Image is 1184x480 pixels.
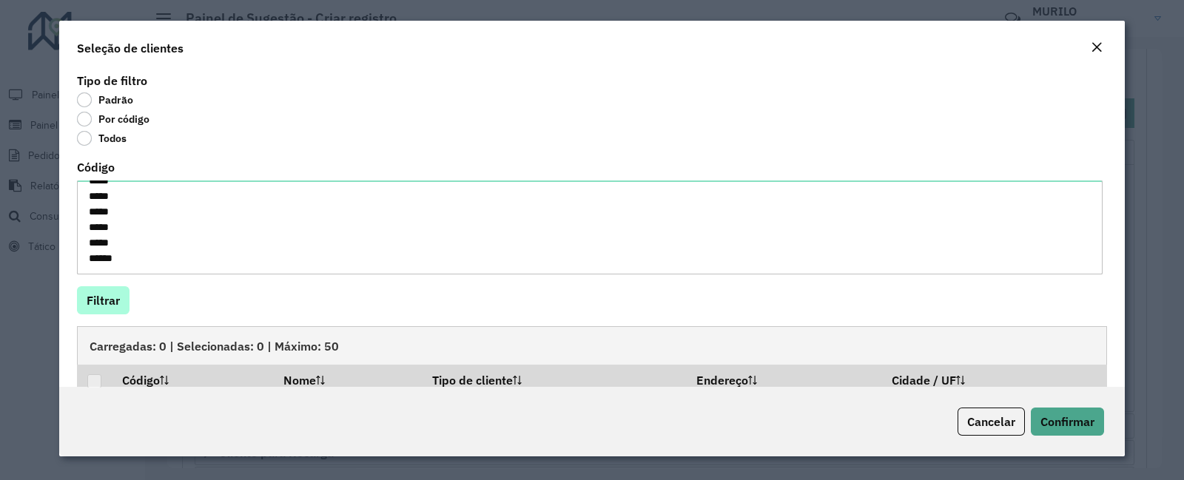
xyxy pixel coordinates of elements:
label: Por código [77,112,149,126]
th: Tipo de cliente [422,365,686,396]
button: Cancelar [958,408,1025,436]
th: Nome [273,365,422,396]
label: Código [77,158,115,176]
label: Tipo de filtro [77,72,147,89]
div: Carregadas: 0 | Selecionadas: 0 | Máximo: 50 [77,326,1107,365]
th: Endereço [687,365,882,396]
th: Cidade / UF [881,365,1106,396]
button: Confirmar [1031,408,1104,436]
label: Todos [77,131,127,146]
span: Cancelar [967,414,1015,429]
span: Confirmar [1040,414,1094,429]
label: Padrão [77,92,133,107]
button: Filtrar [77,286,129,314]
em: Fechar [1091,41,1103,53]
button: Close [1086,38,1107,58]
h4: Seleção de clientes [77,39,184,57]
th: Código [112,365,273,396]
